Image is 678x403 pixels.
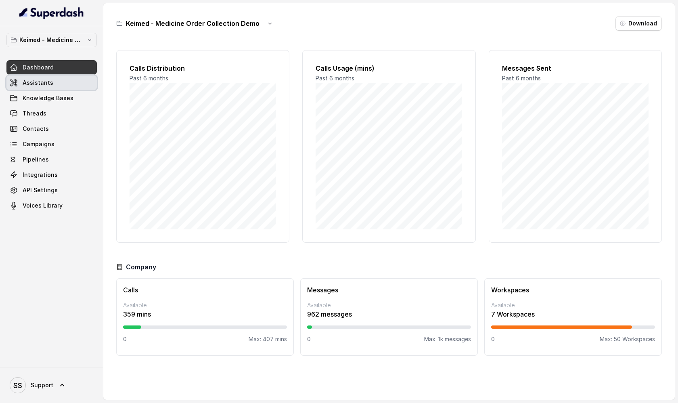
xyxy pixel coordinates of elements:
[23,186,58,194] span: API Settings
[130,75,168,82] span: Past 6 months
[6,60,97,75] a: Dashboard
[123,301,287,309] p: Available
[491,285,655,295] h3: Workspaces
[6,198,97,213] a: Voices Library
[600,335,655,343] p: Max: 50 Workspaces
[6,106,97,121] a: Threads
[502,75,541,82] span: Past 6 months
[123,335,127,343] p: 0
[23,201,63,210] span: Voices Library
[6,137,97,151] a: Campaigns
[6,152,97,167] a: Pipelines
[615,16,662,31] button: Download
[502,63,649,73] h2: Messages Sent
[307,285,471,295] h3: Messages
[23,94,73,102] span: Knowledge Bases
[6,168,97,182] a: Integrations
[13,381,22,390] text: SS
[6,122,97,136] a: Contacts
[130,63,276,73] h2: Calls Distribution
[126,19,259,28] h3: Keimed - Medicine Order Collection Demo
[19,6,84,19] img: light.svg
[23,171,58,179] span: Integrations
[491,335,495,343] p: 0
[491,309,655,319] p: 7 Workspaces
[23,79,53,87] span: Assistants
[316,75,354,82] span: Past 6 months
[126,262,156,272] h3: Company
[23,63,54,71] span: Dashboard
[6,374,97,397] a: Support
[307,309,471,319] p: 962 messages
[6,183,97,197] a: API Settings
[23,125,49,133] span: Contacts
[23,109,46,118] span: Threads
[307,335,311,343] p: 0
[19,35,84,45] p: Keimed - Medicine Order Collection Demo
[316,63,462,73] h2: Calls Usage (mins)
[6,91,97,105] a: Knowledge Bases
[31,381,53,389] span: Support
[6,33,97,47] button: Keimed - Medicine Order Collection Demo
[491,301,655,309] p: Available
[123,285,287,295] h3: Calls
[23,155,49,164] span: Pipelines
[6,76,97,90] a: Assistants
[23,140,54,148] span: Campaigns
[249,335,287,343] p: Max: 407 mins
[424,335,471,343] p: Max: 1k messages
[123,309,287,319] p: 359 mins
[307,301,471,309] p: Available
